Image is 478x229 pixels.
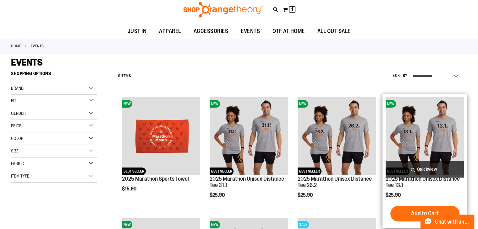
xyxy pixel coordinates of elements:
span: Item Type [11,173,29,178]
span: Add to Cart [411,210,439,217]
span: OTF AT HOME [272,24,305,38]
span: APPAREL [159,24,181,38]
span: SALE [298,221,309,228]
span: NEW [210,221,220,228]
div: product [206,94,291,214]
a: 2025 Marathon Unisex Distance Tee 31.1NEWBEST SELLER [210,97,288,176]
a: 2025 Marathon Unisex Distance Tee 13.1NEWBEST SELLER [386,97,464,176]
img: Shop Orangetheory [182,2,264,18]
a: 2025 Marathon Sports TowelNEWBEST SELLER [122,97,200,176]
img: 2025 Marathon Unisex Distance Tee 31.1 [210,97,288,175]
span: $15.90 [122,186,137,192]
span: BEST SELLER [298,168,321,175]
a: 2025 Marathon Sports Towel [122,176,189,182]
img: 2025 Marathon Sports Towel [122,97,200,175]
strong: EVENTS [31,43,44,49]
button: Chat with an Expert [420,215,475,229]
a: 2025 Marathon Unisex Distance Tee 26.2 [298,176,372,188]
span: ALL OUT SALE [317,24,351,38]
span: Chat with an Expert [435,219,470,225]
span: Fabric [11,161,24,166]
span: Gender [11,111,26,116]
span: NEW [210,100,220,108]
span: $25.90 [386,192,402,198]
span: Size [11,148,19,153]
a: 2025 Marathon Unisex Distance Tee 13.1 [386,176,460,188]
span: BEST SELLER [122,168,146,175]
button: Add to Cart [390,206,459,221]
strong: Shopping Options [11,68,97,82]
span: Color [11,136,24,141]
div: product [119,94,203,208]
span: Brand [11,86,24,91]
span: NEW [122,221,132,228]
span: Fit [11,98,16,103]
a: 2025 Marathon Unisex Distance Tee 31.1 [210,176,284,188]
a: 2025 Marathon Unisex Distance Tee 26.2NEWBEST SELLER [298,97,376,176]
img: 2025 Marathon Unisex Distance Tee 13.1 [386,97,464,175]
span: NEW [386,100,396,108]
span: 9 [118,74,121,78]
span: 1 [291,6,293,13]
h2: Items [118,71,131,81]
div: product [382,94,467,227]
label: Sort By [393,73,408,78]
div: product [294,94,379,214]
span: $25.90 [298,192,314,198]
span: ACCESSORIES [194,24,228,38]
span: EVENTS [241,24,260,38]
a: Home [11,43,21,49]
img: 2025 Marathon Unisex Distance Tee 26.2 [298,97,376,175]
span: BEST SELLER [210,168,234,175]
span: $25.90 [210,192,226,198]
span: JUST IN [128,24,147,38]
span: NEW [122,100,132,108]
span: NEW [298,100,308,108]
a: Quickview [386,161,464,178]
span: Price [11,123,21,128]
span: EVENTS [11,57,42,68]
